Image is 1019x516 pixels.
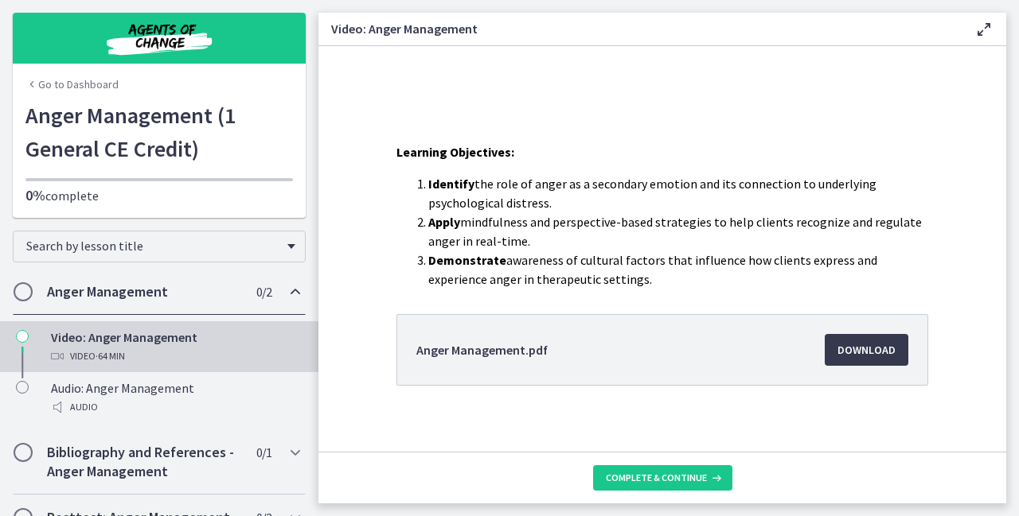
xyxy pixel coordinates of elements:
[47,443,241,481] h2: Bibliography and References - Anger Management
[13,231,306,262] div: Search by lesson title
[25,76,119,92] a: Go to Dashboard
[51,347,299,366] div: Video
[51,398,299,417] div: Audio
[51,378,299,417] div: Audio: Anger Management
[428,214,460,230] strong: Apply
[256,282,271,301] span: 0 / 2
[593,465,732,491] button: Complete & continue
[25,186,293,205] p: complete
[396,144,514,160] span: Learning Objectives:
[331,19,949,38] h3: Video: Anger Management
[64,19,255,57] img: Agents of Change
[606,471,707,484] span: Complete & continue
[825,334,908,366] a: Download
[428,250,928,289] li: awareness of cultural factors that influence how clients express and experience anger in therapeu...
[416,340,548,359] span: Anger Management.pdf
[428,212,928,250] li: mindfulness and perspective-based strategies to help clients recognize and regulate anger in real...
[47,282,241,301] h2: Anger Management
[428,252,506,268] strong: Demonstrate
[96,347,125,366] span: · 64 min
[26,238,279,254] span: Search by lesson title
[256,443,271,462] span: 0 / 1
[25,99,293,165] h1: Anger Management (1 General CE Credit)
[428,176,474,192] strong: Identify
[837,340,896,359] span: Download
[428,174,928,212] li: the role of anger as a secondary emotion and its connection to underlying psychological distress.
[25,186,45,204] span: 0%
[51,328,299,366] div: Video: Anger Management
